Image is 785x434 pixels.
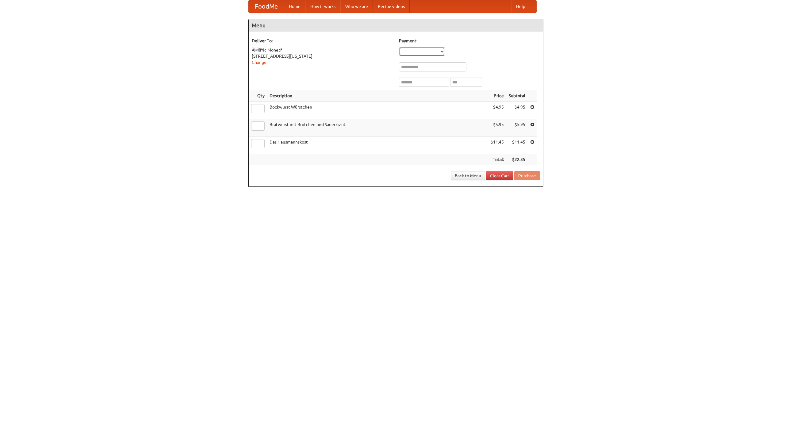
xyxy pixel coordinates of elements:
[249,19,543,32] h4: Menu
[451,171,485,180] a: Back to Menu
[488,136,506,154] td: $11.45
[488,102,506,119] td: $4.95
[305,0,340,13] a: How it works
[267,102,488,119] td: Bockwurst Würstchen
[511,0,530,13] a: Help
[506,119,528,136] td: $5.95
[252,53,393,59] div: [STREET_ADDRESS][US_STATE]
[506,136,528,154] td: $11.45
[399,38,540,44] h5: Payment:
[514,171,540,180] button: Purchase
[488,90,506,102] th: Price
[284,0,305,13] a: Home
[506,102,528,119] td: $4.95
[267,119,488,136] td: Bratwurst mit Brötchen und Sauerkraut
[252,60,266,65] a: Change
[506,90,528,102] th: Subtotal
[252,47,393,53] div: Ãlfric Monetf
[249,0,284,13] a: FoodMe
[267,136,488,154] td: Das Hausmannskost
[486,171,513,180] a: Clear Cart
[488,119,506,136] td: $5.95
[267,90,488,102] th: Description
[373,0,410,13] a: Recipe videos
[488,154,506,165] th: Total:
[340,0,373,13] a: Who we are
[252,38,393,44] h5: Deliver To:
[249,90,267,102] th: Qty
[506,154,528,165] th: $22.35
